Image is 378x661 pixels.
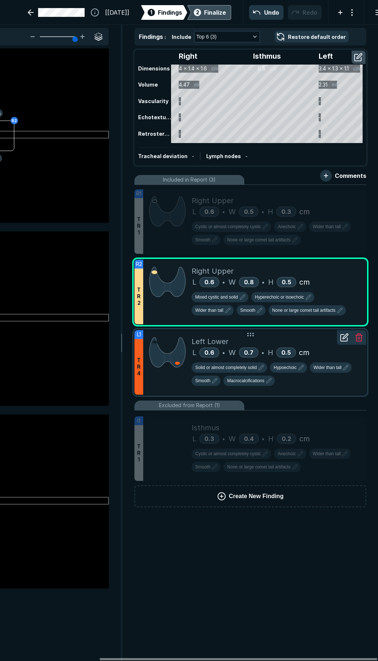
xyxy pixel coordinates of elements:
span: Hypoechoic [274,364,297,371]
div: 1Findings [141,5,187,20]
span: Left Lower [192,336,229,347]
span: Tracheal deviation [138,153,188,159]
span: Findings [158,8,182,17]
li: R2TR2Right UpperL0.6•W0.8•H0.5cm [134,260,366,324]
span: Excluded from Report (1) [159,401,220,409]
button: Undo [249,5,283,20]
span: I1 [137,417,140,425]
span: L [192,347,196,358]
span: cm [299,347,310,358]
span: R2 [136,260,142,268]
span: 0.5 [281,349,291,356]
span: Macrocalcifications [227,377,264,384]
span: 0.8 [244,278,254,286]
span: Included in Report (3) [163,176,216,184]
span: 0.5 [244,208,253,215]
span: L1 [137,330,141,339]
span: L [192,433,196,444]
span: Wider than tall [313,450,341,457]
span: Cystic or almost completely cystic [195,223,261,230]
span: • [222,434,225,443]
span: H [268,206,273,217]
span: R1 [136,190,141,198]
li: I1TR1IsthmusL0.3•W0.4•H0.2cm [134,416,366,481]
div: Finalize [204,8,226,17]
span: Wider than tall [314,364,342,371]
span: Isthmus [192,422,219,433]
span: Anechoic [278,223,296,230]
span: None or large comet tail artifacts [227,237,290,243]
div: 2Finalize [187,5,231,20]
span: 2 [196,8,199,16]
span: • [262,278,264,286]
span: • [262,434,264,443]
li: Excluded from Report (1) [134,401,366,410]
span: 0.5 [282,278,291,286]
span: H [268,347,273,358]
img: D0hPi2+oMuy7AAAAAElFTkSuQmCC [149,336,186,369]
span: 0.4 [244,435,254,442]
span: Wider than tall [195,307,223,314]
span: W [229,206,236,217]
button: Create New Finding [134,485,366,507]
span: Top 6 (3) [196,33,216,41]
span: 1 [150,8,152,16]
span: - [192,153,194,159]
span: 0.6 [204,278,214,286]
span: cm [299,277,310,288]
span: • [262,348,264,357]
span: - [245,153,248,159]
span: Right Upper [192,195,234,206]
span: L [192,277,196,288]
span: Lymph nodes [206,153,241,159]
span: W [229,277,236,288]
li: L1TR4Left LowerL0.6•W0.7•H0.5cm [134,330,366,395]
a: See-Mode Logo [12,4,18,21]
img: jbQOBsCJgEDis8BuDGwj0DgGDwL3Dz3jbQCCsCBgEDiv8xuAGAr1D4P8BFKhUYLHnM94AAAAASUVORK5CYII= [149,266,186,298]
img: gZbxsIhBUBg8Bhhd8Y3ECgZwgYBO4ZfsbbBgJhRcAgcFjhNwY3EOgZAv8PtRF2b2w67xMAAAAASUVORK5CYII= [149,195,186,228]
span: Right Upper [192,266,234,277]
span: 0.3 [204,435,214,442]
span: 0.2 [282,435,291,442]
span: Smooth [195,377,210,384]
span: Hyperechoic or isoechoic [255,294,304,300]
span: Findings [139,33,163,40]
li: R1TR1Right UpperL0.6•W0.5•H0.3cm [134,189,366,254]
span: • [222,207,225,216]
span: W [229,347,236,358]
span: T R 2 [137,286,141,306]
span: • [222,348,225,357]
span: cm [299,433,310,444]
span: cm [299,206,310,217]
span: • [222,278,225,286]
span: • [262,207,264,216]
span: Smooth [195,464,210,470]
span: Create New Finding [229,492,283,501]
span: 0.6 [204,349,214,356]
span: Mixed cystic and solid [195,294,238,300]
span: 0.6 [204,208,214,215]
span: Wider than tall [313,223,341,230]
span: Smooth [195,237,210,243]
span: H [268,277,274,288]
span: None or large comet tail artifacts [272,307,336,314]
span: T R 4 [137,357,141,377]
span: L [192,206,196,217]
span: T R 1 [137,443,141,463]
span: T R 1 [137,216,141,236]
span: None or large comet tail artifacts [227,464,290,470]
span: Cystic or almost completely cystic [195,450,261,457]
button: Redo [288,5,322,20]
span: Anechoic [278,450,296,457]
span: Comments [335,171,366,180]
span: Include [172,33,191,41]
span: : [164,34,166,40]
span: H [268,433,274,444]
span: 0.3 [281,208,291,215]
span: W [229,433,236,444]
span: Smooth [240,307,255,314]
